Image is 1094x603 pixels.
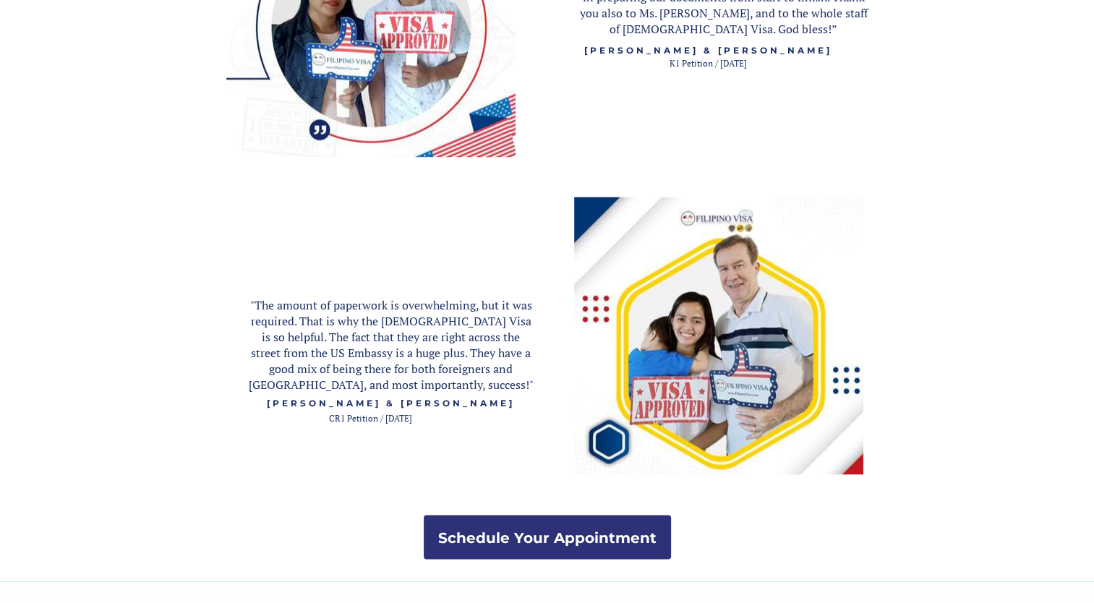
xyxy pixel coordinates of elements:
span: CR1 Petition / [DATE] [329,412,412,423]
a: Schedule Your Appointment [424,515,671,559]
span: K1 Petition / [DATE] [670,58,747,69]
strong: Schedule Your Appointment [438,529,657,546]
span: "The amount of paperwork is overwhelming, but it was required. That is why the [DEMOGRAPHIC_DATA]... [249,296,534,392]
span: [PERSON_NAME] & [PERSON_NAME] [584,45,832,56]
span: [PERSON_NAME] & [PERSON_NAME] [267,397,515,408]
